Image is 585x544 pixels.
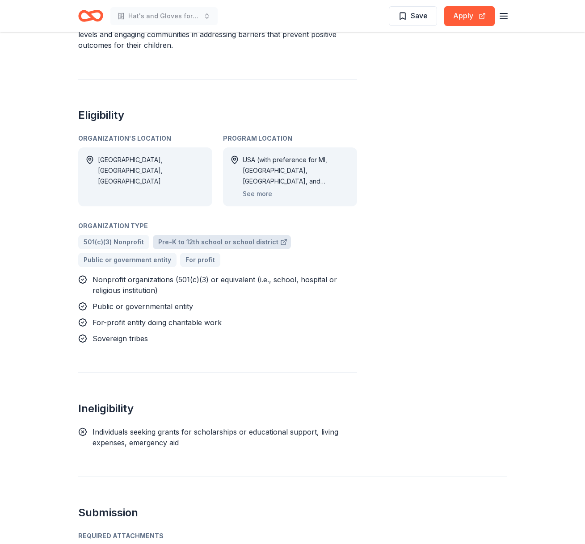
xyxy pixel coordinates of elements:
button: Save [389,6,437,26]
div: [GEOGRAPHIC_DATA], [GEOGRAPHIC_DATA], [GEOGRAPHIC_DATA] [98,155,205,199]
span: Nonprofit organizations (501(c)(3) or equivalent (i.e., school, hospital or religious institution) [93,275,337,295]
span: Sovereign tribes [93,334,148,343]
span: 501(c)(3) Nonprofit [84,237,144,247]
h2: Ineligibility [78,402,357,416]
div: Required Attachments [78,531,507,541]
h2: Submission [78,506,507,520]
div: Organization Type [78,221,357,231]
button: See more [243,188,272,199]
span: Hat's and Gloves for Kids [128,11,200,21]
button: Hat's and Gloves for Kids [110,7,218,25]
span: Public or governmental entity [93,302,193,311]
span: Save [411,10,428,21]
span: Individuals seeking grants for scholarships or educational support, living expenses, emergency aid [93,427,338,447]
h2: Eligibility [78,108,357,122]
div: Program Location [223,133,357,144]
span: Public or government entity [84,255,171,265]
a: Public or government entity [78,253,177,267]
span: Pre-K to 12th school or school district [158,237,278,247]
a: Home [78,5,103,26]
div: Organization's Location [78,133,212,144]
button: Apply [444,6,495,26]
a: Pre-K to 12th school or school district [153,235,291,249]
a: For profit [180,253,220,267]
div: USA (with preference for MI, [GEOGRAPHIC_DATA], [GEOGRAPHIC_DATA], and [GEOGRAPHIC_DATA], [GEOGRA... [243,155,350,187]
span: For profit [185,255,215,265]
a: 501(c)(3) Nonprofit [78,235,149,249]
span: For-profit entity doing charitable work [93,318,222,327]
